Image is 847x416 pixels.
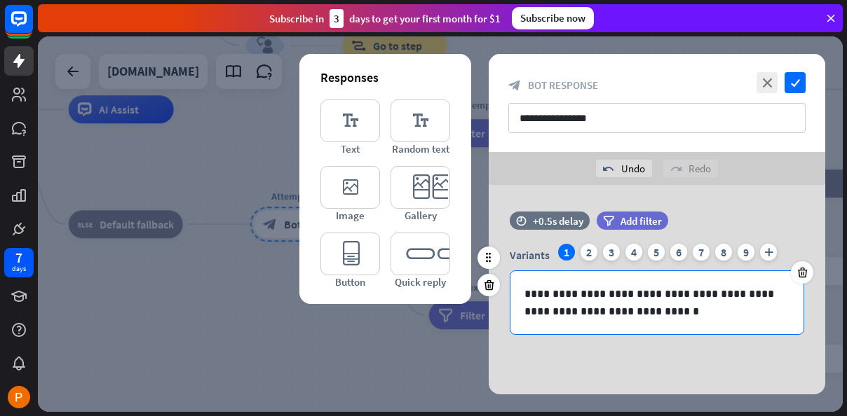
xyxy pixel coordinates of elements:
div: 3 [330,9,344,28]
span: Add filter [621,214,662,228]
div: +0.5s delay [533,214,583,228]
div: 2 [581,244,597,261]
div: 3 [603,244,620,261]
button: Open LiveChat chat widget [11,6,53,48]
i: time [516,216,527,226]
i: close [757,72,778,93]
div: Undo [596,160,652,177]
i: undo [603,163,614,174]
div: 9 [738,244,754,261]
div: Subscribe in days to get your first month for $1 [269,9,501,28]
div: Subscribe now [512,7,594,29]
i: redo [670,163,682,174]
span: Variants [510,248,550,262]
div: Redo [663,160,718,177]
i: check [785,72,806,93]
div: 6 [670,244,687,261]
div: 8 [715,244,732,261]
i: filter [603,216,614,226]
i: block_bot_response [508,79,521,92]
div: 7 [693,244,710,261]
i: plus [760,244,777,261]
div: 5 [648,244,665,261]
div: days [12,264,26,274]
span: Bot Response [528,78,598,92]
a: 7 days [4,248,34,277]
div: 7 [15,251,22,264]
div: 1 [558,244,575,261]
div: 4 [625,244,642,261]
